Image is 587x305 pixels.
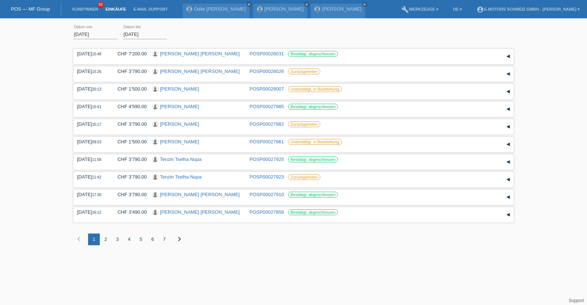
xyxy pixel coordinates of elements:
a: DE ▾ [449,7,466,11]
span: 20:13 [92,87,101,91]
a: POSP00027910 [249,192,284,197]
span: 11:58 [92,158,101,162]
div: auf-/zuklappen [503,209,514,220]
div: auf-/zuklappen [503,157,514,168]
div: 5 [135,234,147,245]
a: [PERSON_NAME] [PERSON_NAME] [160,192,240,197]
div: [DATE] [77,192,106,197]
div: CHF 3'790.00 [112,157,147,162]
div: CHF 4'590.00 [112,104,147,109]
div: auf-/zuklappen [503,192,514,203]
i: close [363,3,367,6]
span: 15:48 [92,52,101,56]
a: POSP00027923 [249,174,284,180]
i: close [305,3,309,6]
div: CHF 1'500.00 [112,139,147,144]
div: [DATE] [77,209,106,215]
a: [PERSON_NAME] [160,86,199,92]
a: POSP00027985 [249,104,284,109]
a: E-Mail Support [130,7,172,11]
a: Odile [PERSON_NAME] [194,6,246,12]
div: CHF 3'790.00 [112,174,147,180]
a: POSP00028031 [249,51,284,56]
a: close [304,2,309,7]
div: CHF 3'790.00 [112,121,147,127]
a: [PERSON_NAME] [160,104,199,109]
a: POSP00028007 [249,86,284,92]
a: POSP00027925 [249,157,284,162]
div: 7 [158,234,170,245]
label: Zurückgetreten [288,121,320,127]
div: [DATE] [77,121,106,127]
a: Tenzin Tselha Nupa [160,157,201,162]
span: 15:17 [92,122,101,126]
a: account_circleE-Motors Schweiz GmbH - [PERSON_NAME] ▾ [473,7,583,11]
label: Bestätigt, abgeschlossen [288,192,338,198]
span: 15:26 [92,70,101,74]
a: Einkäufe [102,7,130,11]
i: account_circle [477,6,484,13]
a: close [362,2,367,7]
div: [DATE] [77,86,106,92]
a: Support [569,298,584,303]
a: [PERSON_NAME] [160,139,199,144]
a: POSP00027961 [249,139,284,144]
a: [PERSON_NAME] [PERSON_NAME] [160,69,240,74]
label: Bestätigt, abgeschlossen [288,209,338,215]
label: Bestätigt, abgeschlossen [288,157,338,162]
div: [DATE] [77,51,106,56]
div: 3 [112,234,123,245]
a: POSP00027858 [249,209,284,215]
div: auf-/zuklappen [503,51,514,62]
div: [DATE] [77,174,106,180]
span: 11:42 [92,175,101,179]
div: [DATE] [77,157,106,162]
div: [DATE] [77,104,106,109]
a: [PERSON_NAME] [PERSON_NAME] [160,209,240,215]
div: auf-/zuklappen [503,121,514,132]
a: [PERSON_NAME] [265,6,304,12]
a: Kund*innen [69,7,102,11]
div: CHF 3'790.00 [112,192,147,197]
a: close [247,2,252,7]
label: Zurückgetreten [288,174,320,180]
div: auf-/zuklappen [503,139,514,150]
a: buildWerkzeuge ▾ [398,7,442,11]
div: 1 [88,234,100,245]
span: 15:41 [92,105,101,109]
i: chevron_right [175,235,184,243]
label: Bestätigt, abgeschlossen [288,51,338,57]
a: [PERSON_NAME] [160,121,199,127]
a: [PERSON_NAME] [PERSON_NAME] [160,51,240,56]
label: Unbestätigt, in Bearbeitung [288,86,342,92]
div: auf-/zuklappen [503,69,514,80]
label: Bestätigt, abgeschlossen [288,104,338,110]
a: POS — MF Group [11,6,50,12]
label: Zurückgetreten [288,69,320,74]
span: 16:12 [92,210,101,214]
div: CHF 1'500.00 [112,86,147,92]
div: auf-/zuklappen [503,174,514,185]
i: build [401,6,409,13]
i: chevron_left [74,235,83,243]
div: 6 [147,234,158,245]
div: 2 [100,234,112,245]
a: POSP00028026 [249,69,284,74]
div: 4 [123,234,135,245]
div: auf-/zuklappen [503,104,514,115]
span: 58 [97,2,104,8]
a: [PERSON_NAME] [322,6,361,12]
div: CHF 3'790.00 [112,69,147,74]
label: Unbestätigt, in Bearbeitung [288,139,342,145]
div: CHF 3'490.00 [112,209,147,215]
a: POSP00027982 [249,121,284,127]
div: [DATE] [77,69,106,74]
div: [DATE] [77,139,106,144]
div: CHF 7'200.00 [112,51,147,56]
span: 17:30 [92,193,101,197]
div: auf-/zuklappen [503,86,514,97]
a: Tenzin Tselha Nupa [160,174,201,180]
span: 09:03 [92,140,101,144]
i: close [247,3,251,6]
